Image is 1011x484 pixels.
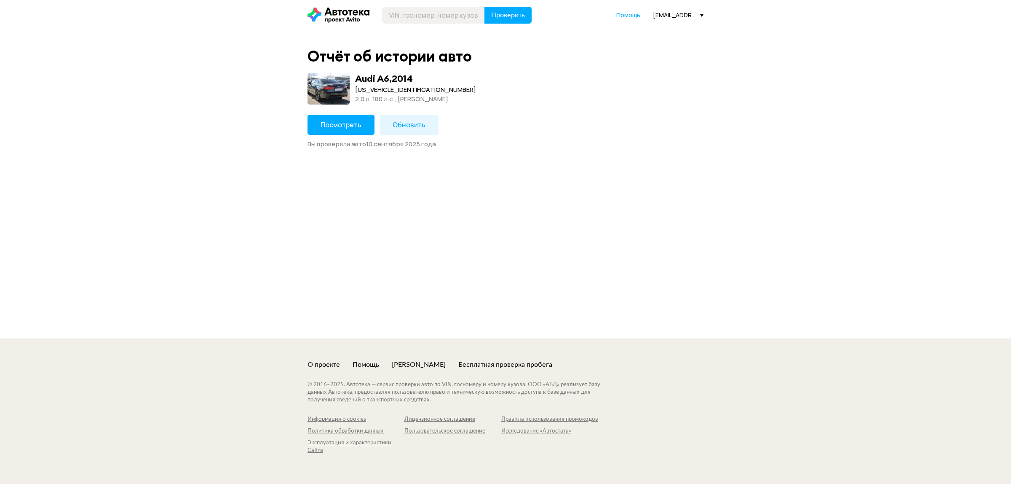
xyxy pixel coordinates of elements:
div: Audi A6 , 2014 [355,73,413,84]
input: VIN, госномер, номер кузова [382,7,485,24]
a: [PERSON_NAME] [392,360,446,369]
a: Помощь [616,11,640,19]
a: Политика обработки данных [308,428,404,435]
a: Помощь [353,360,379,369]
div: [US_VEHICLE_IDENTIFICATION_NUMBER] [355,85,476,94]
a: О проекте [308,360,340,369]
button: Проверить [484,7,532,24]
div: © 2016– 2025 . Автотека — сервис проверки авто по VIN, госномеру и номеру кузова. ООО «АБД» реали... [308,381,617,404]
div: [EMAIL_ADDRESS][DOMAIN_NAME] [653,11,703,19]
a: Пользовательское соглашение [404,428,501,435]
a: Исследование «Автостата» [501,428,598,435]
a: Бесплатная проверка пробега [458,360,552,369]
div: Вы проверяли авто 10 сентября 2025 года . [308,140,703,148]
div: 2.0 л, 180 л.c., [PERSON_NAME] [355,94,476,104]
a: Эксплуатация и характеристики Сайта [308,439,404,454]
a: Правила использования промокодов [501,416,598,423]
button: Посмотреть [308,115,374,135]
a: Информация о cookies [308,416,404,423]
span: Посмотреть [321,120,361,129]
span: Обновить [393,120,425,129]
a: Лицензионное соглашение [404,416,501,423]
span: Проверить [491,12,525,19]
div: Отчёт об истории авто [308,47,472,65]
button: Обновить [380,115,439,135]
